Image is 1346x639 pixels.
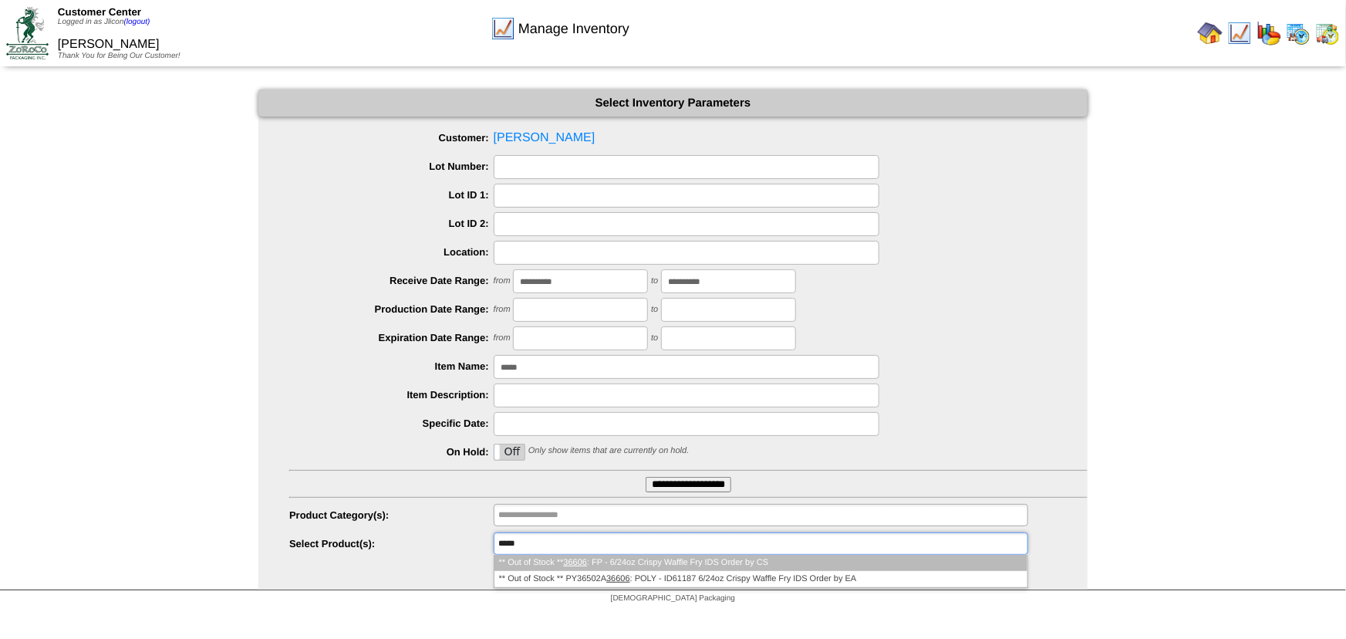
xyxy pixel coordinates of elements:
[494,306,511,315] span: from
[289,275,494,286] label: Receive Date Range:
[58,52,180,60] span: Thank You for Being Our Customer!
[58,6,141,18] span: Customer Center
[611,594,735,603] span: [DEMOGRAPHIC_DATA] Packaging
[58,18,150,26] span: Logged in as Jlicon
[494,571,1027,587] li: ** Out of Stock ** PY36502A : POLY - ID61187 6/24oz Crispy Waffle Fry IDS Order by EA
[1286,21,1311,46] img: calendarprod.gif
[258,90,1088,117] div: Select Inventory Parameters
[651,306,658,315] span: to
[528,447,689,456] span: Only show items that are currently on hold.
[494,334,511,343] span: from
[1227,21,1252,46] img: line_graph.gif
[491,16,515,41] img: line_graph.gif
[289,218,494,229] label: Lot ID 2:
[289,418,494,429] label: Specific Date:
[518,21,629,37] span: Manage Inventory
[564,558,588,567] em: 36606
[494,445,525,460] label: Off
[651,334,658,343] span: to
[6,7,49,59] img: ZoRoCo_Logo(Green%26Foil)%20jpg.webp
[1198,21,1223,46] img: home.gif
[58,38,160,51] span: [PERSON_NAME]
[289,446,494,458] label: On Hold:
[1315,21,1340,46] img: calendarinout.gif
[606,574,630,583] em: 36606
[289,132,494,144] label: Customer:
[289,360,494,372] label: Item Name:
[124,18,150,26] a: (logout)
[494,277,511,286] span: from
[289,303,494,315] label: Production Date Range:
[289,389,494,401] label: Item Description:
[651,277,658,286] span: to
[494,555,1027,571] li: ** Out of Stock ** : FP - 6/24oz Crispy Waffle Fry IDS Order by CS
[289,161,494,172] label: Lot Number:
[289,189,494,201] label: Lot ID 1:
[289,246,494,258] label: Location:
[289,127,1088,150] span: [PERSON_NAME]
[289,538,494,549] label: Select Product(s):
[1257,21,1281,46] img: graph.gif
[494,444,526,461] div: OnOff
[289,332,494,343] label: Expiration Date Range:
[289,509,494,521] label: Product Category(s):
